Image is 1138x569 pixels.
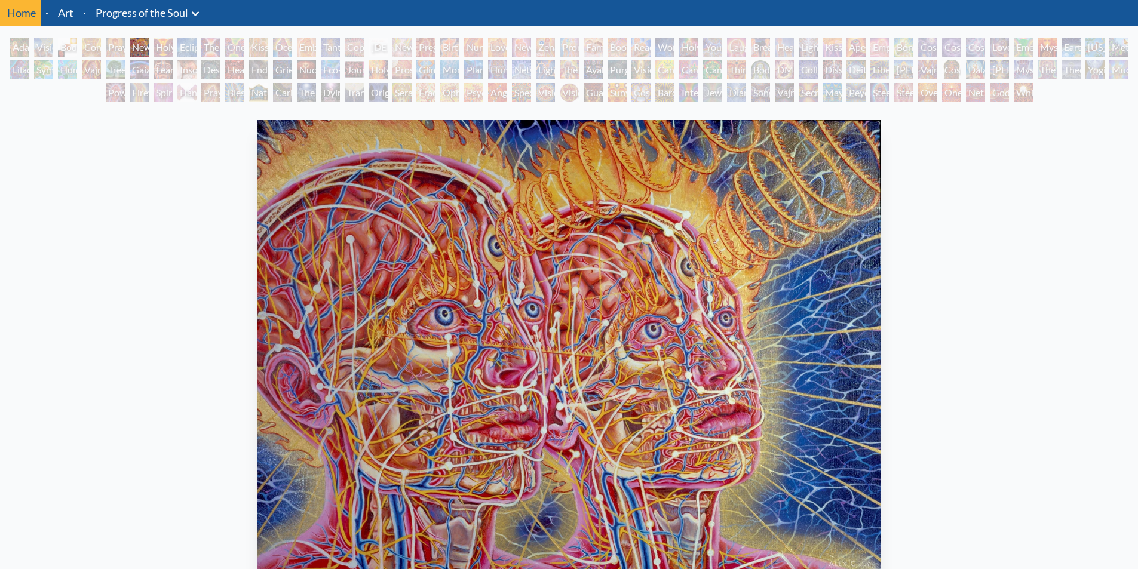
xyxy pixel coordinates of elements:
div: Mayan Being [823,83,842,102]
div: Contemplation [82,38,101,57]
div: Theologue [1062,60,1081,79]
div: Diamond Being [727,83,746,102]
div: Praying [106,38,125,57]
div: Newborn [392,38,412,57]
div: Lightweaver [799,38,818,57]
div: Blessing Hand [225,83,244,102]
div: Adam & Eve [10,38,29,57]
div: Prostration [392,60,412,79]
div: Embracing [297,38,316,57]
div: Caring [273,83,292,102]
div: Secret Writing Being [799,83,818,102]
div: Insomnia [177,60,197,79]
div: The Shulgins and their Alchemical Angels [560,60,579,79]
div: Glimpsing the Empyrean [416,60,435,79]
div: Zena Lotus [536,38,555,57]
div: [PERSON_NAME] [990,60,1009,79]
div: Pregnancy [416,38,435,57]
div: Hands that See [177,83,197,102]
div: Fear [154,60,173,79]
a: Home [7,6,36,19]
div: Cannabis Mudra [655,60,674,79]
div: Liberation Through Seeing [870,60,889,79]
div: Tree & Person [106,60,125,79]
div: Dalai Lama [966,60,985,79]
div: Cosmic [DEMOGRAPHIC_DATA] [942,60,961,79]
div: The Soul Finds It's Way [297,83,316,102]
div: Breathing [751,38,770,57]
div: Firewalking [130,83,149,102]
div: Mysteriosa 2 [1038,38,1057,57]
div: One Taste [225,38,244,57]
div: Godself [990,83,1009,102]
div: The Seer [1038,60,1057,79]
div: Cosmic Artist [942,38,961,57]
div: Body, Mind, Spirit [58,38,77,57]
div: Sunyata [608,83,627,102]
div: Power to the Peaceful [106,83,125,102]
div: Body/Mind as a Vibratory Field of Energy [751,60,770,79]
div: Cosmic Elf [631,83,651,102]
div: Empowerment [870,38,889,57]
div: Symbiosis: Gall Wasp & Oak Tree [34,60,53,79]
div: Vision Crystal [536,83,555,102]
div: [US_STATE] Song [1085,38,1105,57]
div: Deities & Demons Drinking from the Milky Pool [846,60,866,79]
div: Cosmic Lovers [966,38,985,57]
div: Ayahuasca Visitation [584,60,603,79]
div: Jewel Being [703,83,722,102]
div: Love Circuit [488,38,507,57]
div: White Light [1014,83,1033,102]
div: Steeplehead 1 [870,83,889,102]
div: Vision [PERSON_NAME] [560,83,579,102]
div: Yogi & the Möbius Sphere [1085,60,1105,79]
div: Young & Old [703,38,722,57]
div: Humming Bird [58,60,77,79]
div: Cannabacchus [703,60,722,79]
div: Collective Vision [799,60,818,79]
div: Peyote Being [846,83,866,102]
div: Laughing Man [727,38,746,57]
div: Nursing [464,38,483,57]
div: Promise [560,38,579,57]
div: Boo-boo [608,38,627,57]
div: Spirit Animates the Flesh [154,83,173,102]
div: Holy Fire [369,60,388,79]
div: Earth Energies [1062,38,1081,57]
div: Human Geometry [488,60,507,79]
div: New Man New Woman [130,38,149,57]
a: Progress of the Soul [96,4,188,21]
div: New Family [512,38,531,57]
div: Aperture [846,38,866,57]
div: Kiss of the [MEDICAL_DATA] [823,38,842,57]
div: Mystic Eye [1014,60,1033,79]
div: Song of Vajra Being [751,83,770,102]
div: Nature of Mind [249,83,268,102]
a: Art [58,4,73,21]
div: Eclipse [177,38,197,57]
div: Headache [225,60,244,79]
div: Cannabis Sutra [679,60,698,79]
div: Endarkenment [249,60,268,79]
div: Bardo Being [655,83,674,102]
div: Planetary Prayers [464,60,483,79]
div: Net of Being [966,83,985,102]
div: Despair [201,60,220,79]
div: Transfiguration [345,83,364,102]
div: Tantra [321,38,340,57]
div: Wonder [655,38,674,57]
div: Fractal Eyes [416,83,435,102]
div: Nuclear Crucifixion [297,60,316,79]
div: Bond [894,38,913,57]
div: Interbeing [679,83,698,102]
div: Emerald Grail [1014,38,1033,57]
div: Holy Family [679,38,698,57]
div: Dying [321,83,340,102]
div: Kissing [249,38,268,57]
div: Ocean of Love Bliss [273,38,292,57]
div: One [942,83,961,102]
div: Birth [440,38,459,57]
div: Vajra Horse [82,60,101,79]
div: Visionary Origin of Language [34,38,53,57]
div: Third Eye Tears of Joy [727,60,746,79]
